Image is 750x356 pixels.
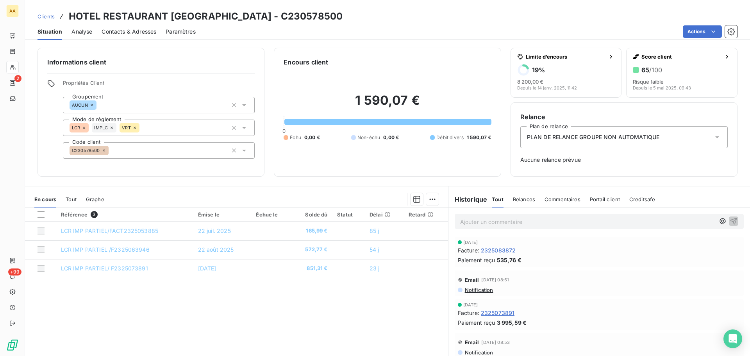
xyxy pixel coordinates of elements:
[109,147,115,154] input: Ajouter une valeur
[370,227,379,234] span: 85 j
[47,57,255,67] h6: Informations client
[63,80,255,91] span: Propriétés Client
[481,340,510,345] span: [DATE] 08:53
[8,268,21,275] span: +99
[198,246,234,253] span: 22 août 2025
[166,28,196,36] span: Paramètres
[284,93,491,116] h2: 1 590,07 €
[61,246,150,253] span: LCR IMP PARTIEL /F2325063946
[296,227,327,235] span: 165,99 €
[497,256,521,264] span: 535,76 €
[633,86,691,90] span: Depuis le 5 mai 2025, 09:43
[532,66,545,74] h6: 19 %
[370,211,399,218] div: Délai
[481,246,516,254] span: 2325083872
[6,339,19,351] img: Logo LeanPay
[464,349,493,356] span: Notification
[383,134,399,141] span: 0,00 €
[517,79,543,85] span: 8 200,00 €
[284,57,328,67] h6: Encours client
[497,318,527,327] span: 3 995,59 €
[448,195,487,204] h6: Historique
[66,196,77,202] span: Tout
[464,287,493,293] span: Notification
[96,102,103,109] input: Ajouter une valeur
[296,246,327,254] span: 572,77 €
[465,277,479,283] span: Email
[256,211,287,218] div: Échue le
[481,309,515,317] span: 2325073891
[296,265,327,272] span: 851,31 €
[409,211,443,218] div: Retard
[633,79,664,85] span: Risque faible
[14,75,21,82] span: 2
[463,240,478,245] span: [DATE]
[72,148,100,153] span: C230578500
[37,28,62,36] span: Situation
[69,9,343,23] h3: HOTEL RESTAURANT [GEOGRAPHIC_DATA] - C230578500
[290,134,301,141] span: Échu
[61,211,189,218] div: Référence
[304,134,320,141] span: 0,00 €
[520,112,728,122] h6: Relance
[296,211,327,218] div: Solde dû
[139,124,146,131] input: Ajouter une valeur
[370,246,379,253] span: 54 j
[37,13,55,20] a: Clients
[91,211,98,218] span: 3
[337,211,360,218] div: Statut
[198,211,247,218] div: Émise le
[34,196,56,202] span: En cours
[520,156,728,164] span: Aucune relance prévue
[545,196,580,202] span: Commentaires
[458,246,479,254] span: Facture :
[370,265,380,272] span: 23 j
[86,196,104,202] span: Graphe
[629,196,655,202] span: Creditsafe
[641,54,721,60] span: Score client
[590,196,620,202] span: Portail client
[527,133,660,141] span: PLAN DE RELANCE GROUPE NON AUTOMATIQUE
[467,134,491,141] span: 1 590,07 €
[481,277,509,282] span: [DATE] 08:51
[198,265,216,272] span: [DATE]
[465,339,479,345] span: Email
[458,318,495,327] span: Paiement reçu
[357,134,380,141] span: Non-échu
[683,25,722,38] button: Actions
[492,196,504,202] span: Tout
[102,28,156,36] span: Contacts & Adresses
[72,125,80,130] span: LCR
[94,125,108,130] span: IMPLC
[641,66,662,74] h6: 65
[526,54,605,60] span: Limite d’encours
[122,125,130,130] span: VRT
[61,265,148,272] span: LCR IMP PARTIEL/ F2325073891
[72,103,88,107] span: AUCUN
[61,227,159,234] span: LCR IMP PARTIEL/FACT2325053885
[626,48,737,98] button: Score client65/100Risque faibleDepuis le 5 mai 2025, 09:43
[723,329,742,348] div: Open Intercom Messenger
[511,48,622,98] button: Limite d’encours19%8 200,00 €Depuis le 14 janv. 2025, 11:42
[6,5,19,17] div: AA
[436,134,464,141] span: Débit divers
[458,309,479,317] span: Facture :
[198,227,231,234] span: 22 juil. 2025
[513,196,535,202] span: Relances
[282,128,286,134] span: 0
[463,302,478,307] span: [DATE]
[458,256,495,264] span: Paiement reçu
[649,66,662,74] span: /100
[71,28,92,36] span: Analyse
